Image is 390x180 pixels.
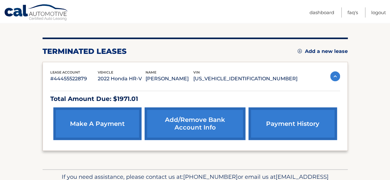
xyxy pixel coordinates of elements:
[50,70,80,74] span: lease account
[145,107,245,140] a: Add/Remove bank account info
[53,107,142,140] a: make a payment
[146,70,156,74] span: name
[298,48,348,54] a: Add a new lease
[330,71,340,81] img: accordion-active.svg
[43,47,127,56] h2: terminated leases
[50,74,98,83] p: #44455522879
[98,74,146,83] p: 2022 Honda HR-V
[98,70,113,74] span: vehicle
[193,70,200,74] span: vin
[347,7,358,18] a: FAQ's
[298,49,302,53] img: add.svg
[248,107,337,140] a: payment history
[4,4,69,22] a: Cal Automotive
[371,7,386,18] a: Logout
[50,94,340,104] p: Total Amount Due: $1971.01
[146,74,193,83] p: [PERSON_NAME]
[310,7,334,18] a: Dashboard
[193,74,298,83] p: [US_VEHICLE_IDENTIFICATION_NUMBER]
